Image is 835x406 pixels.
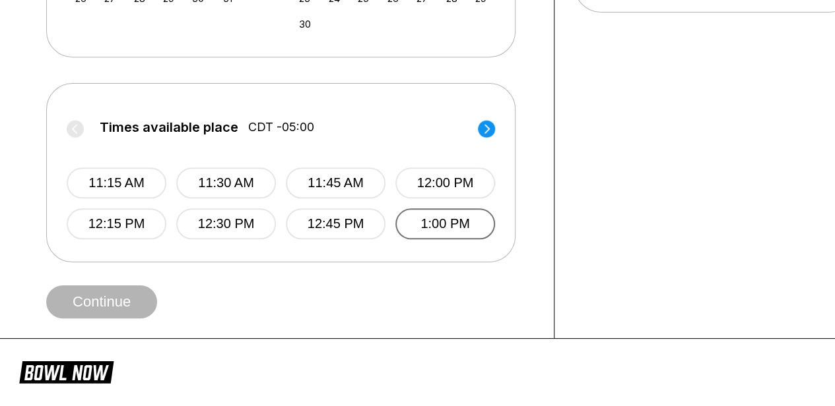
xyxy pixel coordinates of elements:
div: Choose Sunday, November 30th, 2025 [296,15,314,33]
span: Times available place [100,120,238,134]
button: 11:15 AM [67,167,166,198]
button: 12:45 PM [286,208,385,239]
button: 11:30 AM [176,167,276,198]
button: 1:00 PM [395,208,495,239]
button: 12:15 PM [67,208,166,239]
button: 12:00 PM [395,167,495,198]
button: 12:30 PM [176,208,276,239]
span: CDT -05:00 [248,120,314,134]
button: 11:45 AM [286,167,385,198]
